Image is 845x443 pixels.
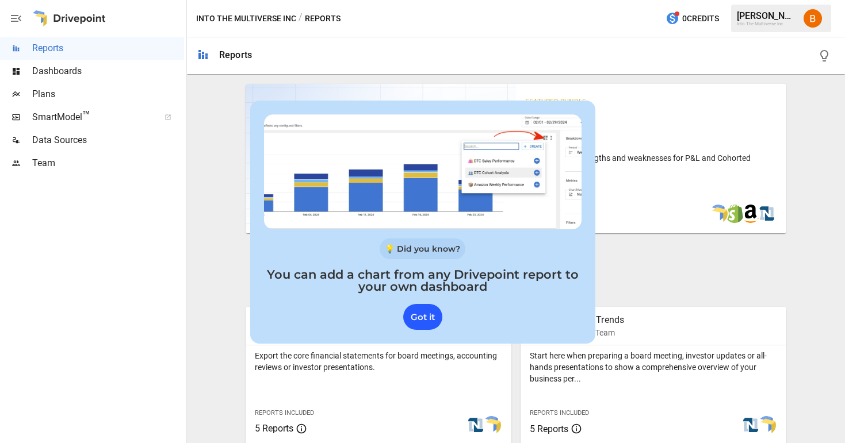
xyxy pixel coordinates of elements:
img: video thumbnail [246,84,516,233]
span: Plans [32,87,184,101]
button: Brian Friedman [797,2,829,34]
p: Easily identify strengths and weaknesses for P&L and Cohorted Financials metrics. [525,152,777,175]
span: Reports Included [255,409,314,417]
img: smart model [709,205,728,223]
span: Reports [32,41,184,55]
span: Featured Bundle [525,98,586,106]
span: Reports Included [530,409,589,417]
div: Into The Multiverse Inc [737,21,797,26]
span: 0 Credits [682,11,719,26]
img: shopify [725,205,744,223]
img: smart model [758,416,776,434]
button: Into The Multiverse Inc [196,11,296,26]
span: Dashboards [32,64,184,78]
img: amazon [741,205,760,223]
span: 5 Reports [530,423,568,434]
img: netsuite [741,416,760,434]
p: Start here when preparing a board meeting, investor updates or all-hands presentations to show a ... [530,350,777,384]
img: netsuite [467,416,485,434]
span: Team [32,156,184,170]
img: smart model [483,416,501,434]
p: Export the core financial statements for board meetings, accounting reviews or investor presentat... [255,350,502,373]
span: 5 Reports [255,423,293,434]
img: netsuite [758,205,776,223]
div: Reports [219,49,252,60]
span: SmartModel [32,110,152,124]
div: [PERSON_NAME] [737,10,797,21]
h6: Benchmarks [525,120,777,138]
div: / [299,11,303,26]
span: Data Sources [32,133,184,147]
span: ™ [82,109,90,123]
button: 0Credits [661,8,724,29]
img: Brian Friedman [804,9,822,28]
